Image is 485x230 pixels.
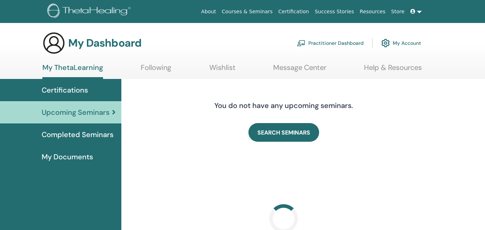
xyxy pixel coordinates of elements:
img: cog.svg [381,37,390,49]
a: Success Stories [312,5,357,18]
a: About [198,5,219,18]
a: Store [388,5,407,18]
span: SEARCH SEMINARS [257,129,310,136]
span: Certifications [42,85,88,95]
a: My ThetaLearning [42,63,103,79]
a: Resources [357,5,388,18]
a: Certification [275,5,312,18]
a: Courses & Seminars [219,5,276,18]
a: Help & Resources [364,63,422,77]
img: chalkboard-teacher.svg [297,40,306,46]
span: Upcoming Seminars [42,107,109,118]
a: Following [141,63,171,77]
h3: My Dashboard [68,37,141,50]
a: My Account [381,35,421,51]
a: Message Center [273,63,326,77]
img: logo.png [47,4,133,20]
span: Completed Seminars [42,129,113,140]
a: Practitioner Dashboard [297,35,364,51]
a: Wishlist [209,63,235,77]
span: My Documents [42,151,93,162]
img: generic-user-icon.jpg [42,32,65,55]
a: SEARCH SEMINARS [248,123,319,142]
h4: You do not have any upcoming seminars. [171,101,397,110]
